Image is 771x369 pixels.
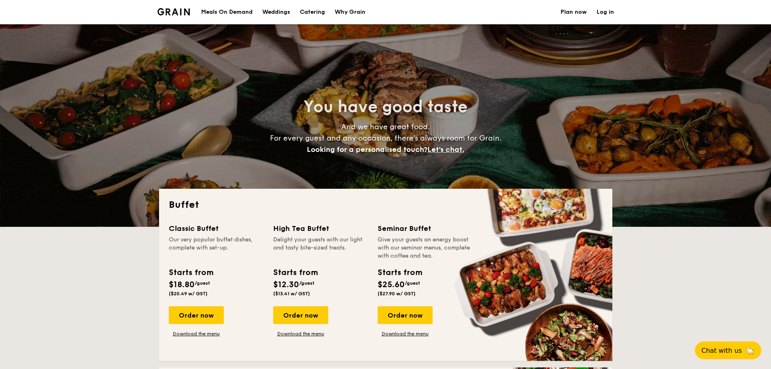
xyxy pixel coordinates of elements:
[378,267,422,279] div: Starts from
[273,291,310,296] span: ($13.41 w/ GST)
[270,122,501,154] span: And we have great food. For every guest and any occasion, there’s always room for Grain.
[378,306,433,324] div: Order now
[273,331,328,337] a: Download the menu
[378,331,433,337] a: Download the menu
[157,8,190,15] img: Grain
[169,280,195,290] span: $18.80
[169,267,213,279] div: Starts from
[307,145,427,154] span: Looking for a personalised touch?
[273,236,368,260] div: Delight your guests with our light and tasty bite-sized treats.
[273,223,368,234] div: High Tea Buffet
[378,280,405,290] span: $25.60
[745,346,755,355] span: 🦙
[273,306,328,324] div: Order now
[405,280,420,286] span: /guest
[169,198,603,211] h2: Buffet
[273,267,317,279] div: Starts from
[304,97,467,117] span: You have good taste
[378,236,472,260] div: Give your guests an energy boost with our seminar menus, complete with coffee and tea.
[299,280,314,286] span: /guest
[169,291,208,296] span: ($20.49 w/ GST)
[169,223,263,234] div: Classic Buffet
[169,331,224,337] a: Download the menu
[157,8,190,15] a: Logotype
[427,145,464,154] span: Let's chat.
[695,341,761,359] button: Chat with us🦙
[273,280,299,290] span: $12.30
[169,306,224,324] div: Order now
[195,280,210,286] span: /guest
[378,291,416,296] span: ($27.90 w/ GST)
[378,223,472,234] div: Seminar Buffet
[701,347,742,354] span: Chat with us
[169,236,263,260] div: Our very popular buffet dishes, complete with set-up.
